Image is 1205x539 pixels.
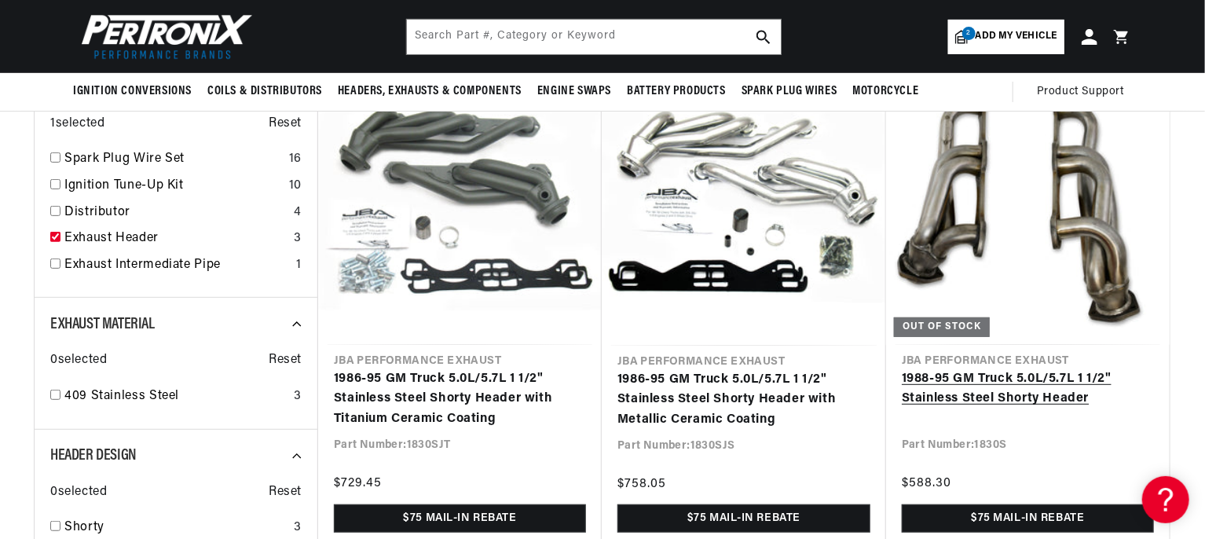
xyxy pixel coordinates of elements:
div: 3 [294,387,302,407]
summary: Spark Plug Wires [734,73,845,110]
a: Spark Plug Wire Set [64,149,283,170]
button: search button [746,20,781,54]
summary: Coils & Distributors [200,73,330,110]
a: 1988-95 GM Truck 5.0L/5.7L 1 1/2" Stainless Steel Shorty Header [902,369,1154,409]
a: Ignition Tune-Up Kit [64,176,283,196]
div: 10 [289,176,302,196]
span: Engine Swaps [537,83,611,100]
a: 409 Stainless Steel [64,387,288,407]
a: Exhaust Header [64,229,288,249]
span: Reset [269,350,302,371]
a: 2Add my vehicle [948,20,1064,54]
span: Headers, Exhausts & Components [338,83,522,100]
a: Shorty [64,518,288,538]
summary: Ignition Conversions [73,73,200,110]
span: 1 selected [50,114,104,134]
span: Header Design [50,448,137,464]
span: Exhaust Material [50,317,155,332]
img: Pertronix [73,9,254,64]
div: 1 [296,255,302,276]
summary: Product Support [1037,73,1132,111]
div: 16 [289,149,302,170]
span: Motorcycle [852,83,918,100]
span: Reset [269,114,302,134]
div: 4 [294,203,302,223]
span: 2 [962,27,976,40]
span: Coils & Distributors [207,83,322,100]
summary: Engine Swaps [529,73,619,110]
div: 3 [294,518,302,538]
a: Distributor [64,203,288,223]
a: 1986-95 GM Truck 5.0L/5.7L 1 1/2" Stainless Steel Shorty Header with Metallic Ceramic Coating [617,370,870,431]
input: Search Part #, Category or Keyword [407,20,781,54]
span: 0 selected [50,482,107,503]
span: Add my vehicle [976,29,1057,44]
summary: Battery Products [619,73,734,110]
summary: Headers, Exhausts & Components [330,73,529,110]
a: 1986-95 GM Truck 5.0L/5.7L 1 1/2" Stainless Steel Shorty Header with Titanium Ceramic Coating [334,369,586,430]
span: Product Support [1037,83,1124,101]
span: Spark Plug Wires [742,83,837,100]
div: 3 [294,229,302,249]
a: Exhaust Intermediate Pipe [64,255,290,276]
span: 0 selected [50,350,107,371]
summary: Motorcycle [844,73,926,110]
span: Reset [269,482,302,503]
span: Ignition Conversions [73,83,192,100]
span: Battery Products [627,83,726,100]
